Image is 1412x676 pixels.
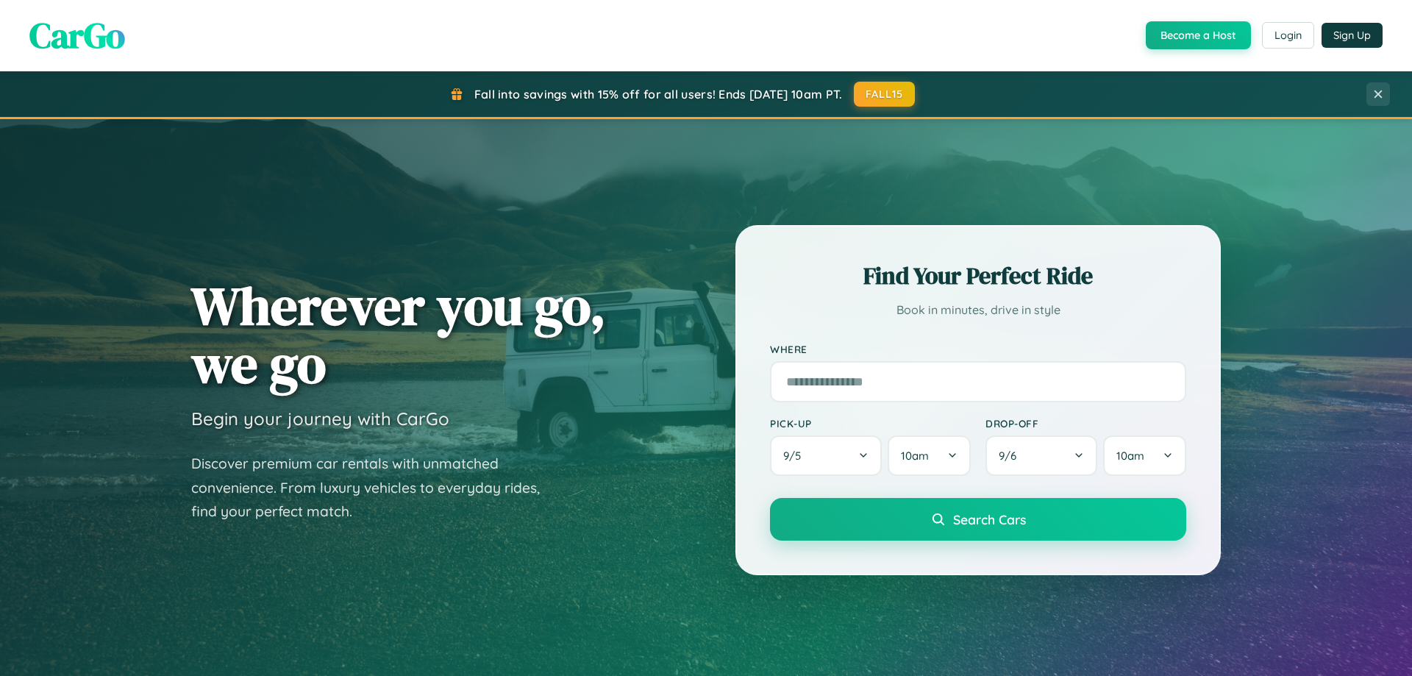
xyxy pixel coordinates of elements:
[953,511,1026,527] span: Search Cars
[985,435,1097,476] button: 9/6
[770,435,882,476] button: 9/5
[191,452,559,524] p: Discover premium car rentals with unmatched convenience. From luxury vehicles to everyday rides, ...
[901,449,929,463] span: 10am
[1116,449,1144,463] span: 10am
[770,498,1186,541] button: Search Cars
[888,435,971,476] button: 10am
[999,449,1024,463] span: 9 / 6
[1146,21,1251,49] button: Become a Host
[191,277,606,393] h1: Wherever you go, we go
[1262,22,1314,49] button: Login
[770,299,1186,321] p: Book in minutes, drive in style
[770,417,971,430] label: Pick-up
[783,449,808,463] span: 9 / 5
[985,417,1186,430] label: Drop-off
[29,11,125,60] span: CarGo
[1322,23,1383,48] button: Sign Up
[191,408,449,430] h3: Begin your journey with CarGo
[474,87,843,102] span: Fall into savings with 15% off for all users! Ends [DATE] 10am PT.
[770,343,1186,355] label: Where
[854,82,916,107] button: FALL15
[770,260,1186,292] h2: Find Your Perfect Ride
[1103,435,1186,476] button: 10am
